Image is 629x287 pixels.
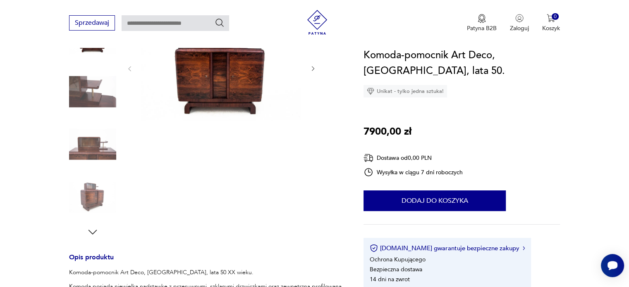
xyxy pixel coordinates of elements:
img: Zdjęcie produktu Komoda-pomocnik Art Deco, Polska, lata 50. [69,68,116,115]
div: Dostawa od 0,00 PLN [364,153,463,163]
img: Ikona certyfikatu [370,244,378,252]
button: Zaloguj [510,14,529,32]
img: Patyna - sklep z meblami i dekoracjami vintage [305,10,330,35]
img: Ikonka użytkownika [515,14,524,22]
a: Sprzedawaj [69,21,115,26]
div: 0 [552,13,559,20]
button: [DOMAIN_NAME] gwarantuje bezpieczne zakupy [370,244,525,252]
p: Koszyk [542,24,560,32]
button: Szukaj [215,18,225,28]
img: Ikona medalu [478,14,486,23]
div: Unikat - tylko jedna sztuka! [364,85,447,97]
button: 0Koszyk [542,14,560,32]
div: Wysyłka w ciągu 7 dni roboczych [364,167,463,177]
li: 14 dni na zwrot [370,275,410,283]
button: Dodaj do koszyka [364,190,506,211]
li: Ochrona Kupującego [370,256,426,263]
h3: Opis produktu [69,255,344,268]
button: Sprzedawaj [69,15,115,31]
img: Zdjęcie produktu Komoda-pomocnik Art Deco, Polska, lata 50. [69,173,116,221]
p: Patyna B2B [467,24,497,32]
p: Zaloguj [510,24,529,32]
li: Bezpieczna dostawa [370,266,422,273]
button: Patyna B2B [467,14,497,32]
img: Zdjęcie produktu Komoda-pomocnik Art Deco, Polska, lata 50. [69,121,116,168]
iframe: Smartsupp widget button [601,254,624,277]
img: Ikona koszyka [547,14,555,22]
img: Ikona dostawy [364,153,373,163]
img: Ikona strzałki w prawo [523,246,525,250]
img: Ikona diamentu [367,88,374,95]
p: 7900,00 zł [364,124,411,140]
p: Komoda-pomocnik Art Deco, [GEOGRAPHIC_DATA], lata 50 XX wieku. [69,268,344,277]
h1: Komoda-pomocnik Art Deco, [GEOGRAPHIC_DATA], lata 50. [364,47,560,79]
a: Ikona medaluPatyna B2B [467,14,497,32]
